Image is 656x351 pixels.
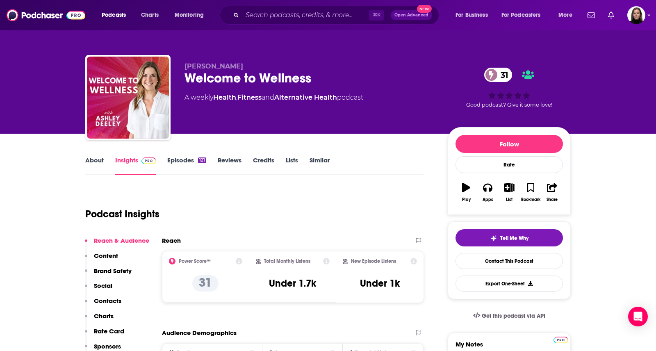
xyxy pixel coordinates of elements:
[94,252,118,260] p: Content
[94,312,114,320] p: Charts
[456,135,563,153] button: Follow
[7,7,85,23] img: Podchaser - Follow, Share and Rate Podcasts
[264,258,310,264] h2: Total Monthly Listens
[94,297,121,305] p: Contacts
[85,312,114,327] button: Charts
[237,93,262,101] a: Fitness
[242,9,369,22] input: Search podcasts, credits, & more...
[85,237,149,252] button: Reach & Audience
[351,258,396,264] h2: New Episode Listens
[198,157,206,163] div: 121
[184,62,243,70] span: [PERSON_NAME]
[85,156,104,175] a: About
[162,329,237,337] h2: Audience Demographics
[96,9,137,22] button: open menu
[94,327,124,335] p: Rate Card
[628,307,648,326] div: Open Intercom Messenger
[521,197,540,202] div: Bookmark
[179,258,211,264] h2: Power Score™
[360,277,400,289] h3: Under 1k
[542,178,563,207] button: Share
[553,335,568,343] a: Pro website
[499,178,520,207] button: List
[627,6,645,24] button: Show profile menu
[456,156,563,173] div: Rate
[162,237,181,244] h2: Reach
[85,297,121,312] button: Contacts
[558,9,572,21] span: More
[448,62,571,113] div: 31Good podcast? Give it some love!
[85,267,132,282] button: Brand Safety
[192,275,219,292] p: 31
[286,156,298,175] a: Lists
[167,156,206,175] a: Episodes121
[94,282,112,289] p: Social
[456,253,563,269] a: Contact This Podcast
[500,235,528,242] span: Tell Me Why
[102,9,126,21] span: Podcasts
[456,9,488,21] span: For Business
[584,8,598,22] a: Show notifications dropdown
[175,9,204,21] span: Monitoring
[94,342,121,350] p: Sponsors
[184,93,363,103] div: A weekly podcast
[496,9,553,22] button: open menu
[85,327,124,342] button: Rate Card
[85,252,118,267] button: Content
[467,306,552,326] a: Get this podcast via API
[394,13,428,17] span: Open Advanced
[484,68,512,82] a: 31
[213,93,236,101] a: Health
[236,93,237,101] span: ,
[417,5,432,13] span: New
[169,9,214,22] button: open menu
[482,312,545,319] span: Get this podcast via API
[456,229,563,246] button: tell me why sparkleTell Me Why
[456,276,563,292] button: Export One-Sheet
[310,156,330,175] a: Similar
[547,197,558,202] div: Share
[94,267,132,275] p: Brand Safety
[94,237,149,244] p: Reach & Audience
[490,235,497,242] img: tell me why sparkle
[369,10,384,21] span: ⌘ K
[520,178,541,207] button: Bookmark
[87,57,169,139] img: Welcome to Wellness
[627,6,645,24] img: User Profile
[85,208,159,220] h1: Podcast Insights
[483,197,493,202] div: Apps
[228,6,447,25] div: Search podcasts, credits, & more...
[501,9,541,21] span: For Podcasters
[553,337,568,343] img: Podchaser Pro
[269,277,316,289] h3: Under 1.7k
[141,157,156,164] img: Podchaser Pro
[605,8,617,22] a: Show notifications dropdown
[115,156,156,175] a: InsightsPodchaser Pro
[466,102,552,108] span: Good podcast? Give it some love!
[262,93,274,101] span: and
[218,156,241,175] a: Reviews
[274,93,337,101] a: Alternative Health
[462,197,471,202] div: Play
[141,9,159,21] span: Charts
[136,9,164,22] a: Charts
[553,9,583,22] button: open menu
[477,178,498,207] button: Apps
[456,178,477,207] button: Play
[391,10,432,20] button: Open AdvancedNew
[492,68,512,82] span: 31
[253,156,274,175] a: Credits
[506,197,512,202] div: List
[627,6,645,24] span: Logged in as BevCat3
[450,9,498,22] button: open menu
[85,282,112,297] button: Social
